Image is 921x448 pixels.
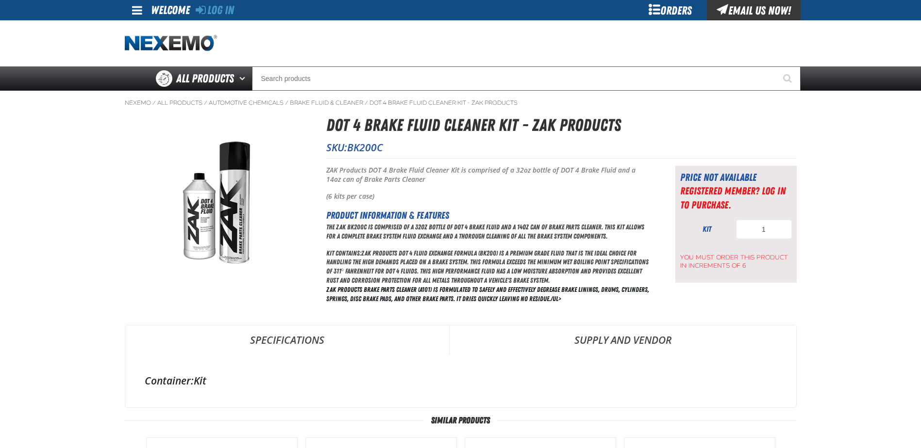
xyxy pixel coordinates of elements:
span: Similar Products [423,416,498,425]
div: kit [680,224,734,235]
label: Container: [145,374,194,387]
p: (6 kits per case) [326,192,651,201]
span: / [285,99,288,107]
a: Brake Fluid & Cleaner [290,99,363,107]
span: / [365,99,368,107]
nav: Breadcrumbs [125,99,797,107]
a: Specifications [125,325,449,354]
a: Nexemo [125,99,151,107]
img: DOT 4 Brake Fluid Cleaner Kit - ZAK Products [125,132,309,274]
p: SKU: [326,141,797,154]
a: Supply and Vendor [450,325,796,354]
input: Search [252,66,801,91]
div: ZAK Products Brake Parts Cleaner (A101) is formulated to safely and effectively degrease brake li... [326,223,651,304]
button: Open All Products pages [236,66,252,91]
div: Kit [145,374,777,387]
div: Price not available [680,171,792,184]
h2: Product Information & Features [326,208,651,223]
span: All Products [176,70,234,87]
img: Nexemo logo [125,35,217,52]
span: You must order this product in increments of 6 [680,249,792,270]
span: / [204,99,207,107]
span: / [152,99,156,107]
a: Registered Member? Log In to purchase. [680,185,786,210]
p: The ZAK BK200C is comprised of a 32oz bottle of DOT 4 Brake Fluid and a 14oz can of Brake Parts C... [326,223,651,241]
input: Product Quantity [736,220,792,239]
a: Home [125,35,217,52]
button: Start Searching [776,66,801,91]
p: ZAK Products DOT 4 Brake Fluid Cleaner Kit is comprised of a 32oz bottle of DOT 4 Brake Fluid and... [326,166,651,184]
a: DOT 4 Brake Fluid Cleaner Kit - ZAK Products [369,99,518,107]
a: All Products [157,99,202,107]
h1: DOT 4 Brake Fluid Cleaner Kit - ZAK Products [326,112,797,138]
a: Log In [196,3,234,17]
span: BK200C [347,141,383,154]
p: Kit contains:ZAK Products DOT 4 Fluid Exchange Formula (BK200) is a premium grade fluid that is t... [326,249,651,286]
a: Automotive Chemicals [209,99,284,107]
